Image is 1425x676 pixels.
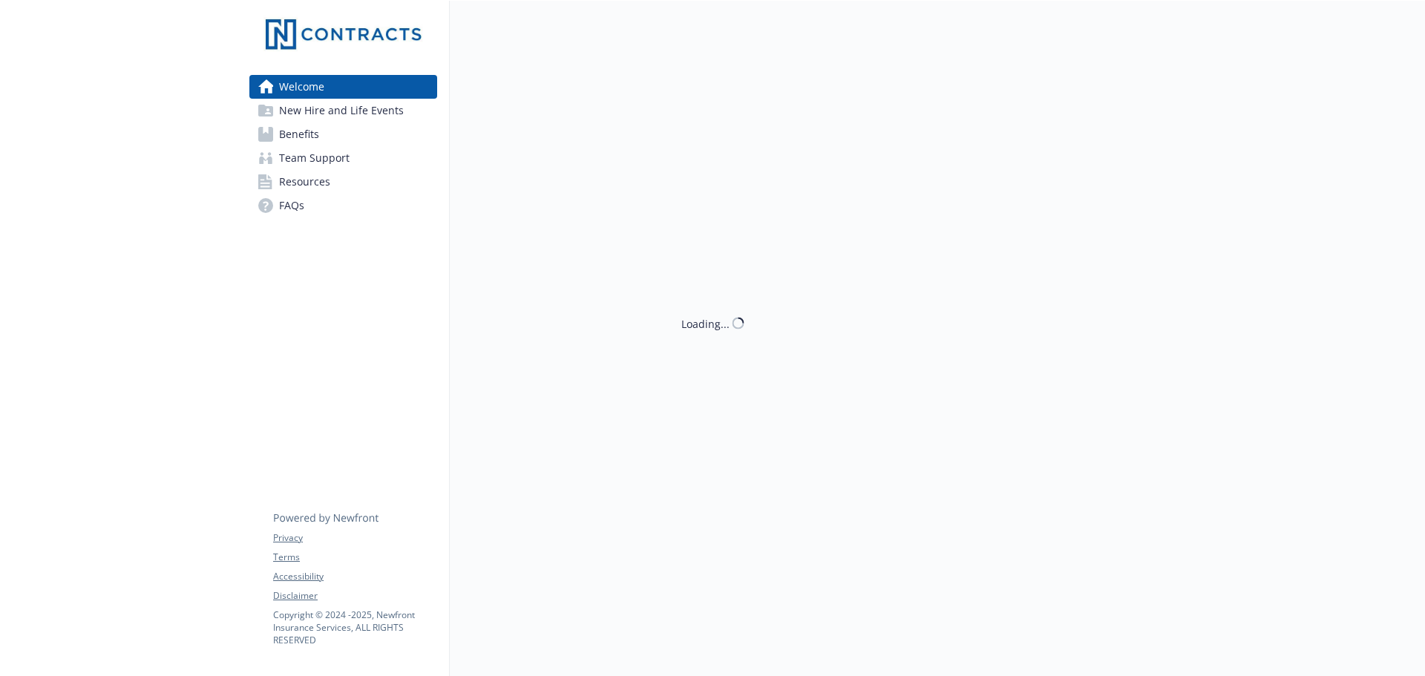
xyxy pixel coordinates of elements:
[249,170,437,194] a: Resources
[681,315,730,331] div: Loading...
[249,194,437,217] a: FAQs
[279,194,304,217] span: FAQs
[279,122,319,146] span: Benefits
[273,589,436,603] a: Disclaimer
[273,531,436,545] a: Privacy
[273,570,436,583] a: Accessibility
[249,99,437,122] a: New Hire and Life Events
[279,99,404,122] span: New Hire and Life Events
[279,170,330,194] span: Resources
[249,122,437,146] a: Benefits
[249,75,437,99] a: Welcome
[279,75,324,99] span: Welcome
[273,551,436,564] a: Terms
[273,608,436,646] p: Copyright © 2024 - 2025 , Newfront Insurance Services, ALL RIGHTS RESERVED
[249,146,437,170] a: Team Support
[279,146,350,170] span: Team Support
